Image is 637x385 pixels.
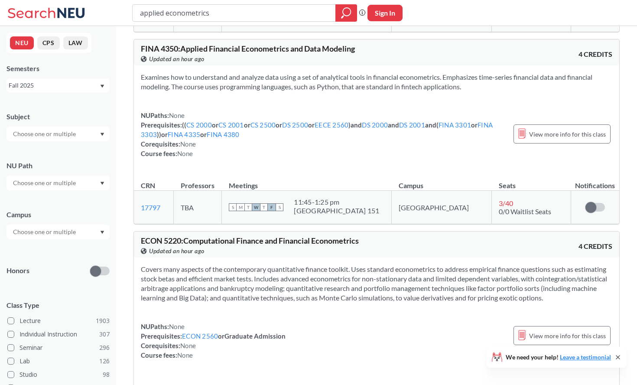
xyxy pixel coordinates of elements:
[294,198,379,206] div: 11:45 - 1:25 pm
[141,203,160,212] a: 17797
[260,203,268,211] span: T
[9,81,99,90] div: Fall 2025
[499,199,513,207] span: 3 / 40
[100,85,104,88] svg: Dropdown arrow
[244,203,252,211] span: T
[103,370,110,379] span: 98
[6,161,110,170] div: NU Path
[282,121,308,129] a: DS 2500
[100,182,104,185] svg: Dropdown arrow
[99,356,110,366] span: 126
[367,5,403,21] button: Sign In
[578,241,612,251] span: 4 CREDITS
[7,315,110,326] label: Lecture
[9,227,81,237] input: Choose one or multiple
[139,6,329,20] input: Class, professor, course number, "phrase"
[335,4,357,22] div: magnifying glass
[7,356,110,367] label: Lab
[100,133,104,136] svg: Dropdown arrow
[182,332,218,340] a: ECON 2560
[268,203,276,211] span: F
[7,329,110,340] label: Individual Instruction
[141,264,612,303] section: Covers many aspects of the contemporary quantitative finance toolkit. Uses standard econometrics ...
[141,322,286,360] div: NUPaths: Prerequisites: or Graduate Admission Corequisites: Course fees:
[250,121,276,129] a: CS 2500
[63,36,88,49] button: LAW
[141,181,155,190] div: CRN
[362,121,388,129] a: DS 2000
[560,353,611,361] a: Leave a testimonial
[341,7,351,19] svg: magnifying glass
[149,54,205,64] span: Updated an hour ago
[149,246,205,256] span: Updated an hour ago
[6,300,110,310] span: Class Type
[6,127,110,141] div: Dropdown arrow
[141,111,505,158] div: NUPaths: Prerequisites: ( ( or or or or ) and and and ( or ) ) or or Corequisites: Course fees:
[6,225,110,239] div: Dropdown arrow
[571,172,619,191] th: Notifications
[6,210,110,219] div: Campus
[174,191,222,224] td: TBA
[7,342,110,353] label: Seminar
[180,140,196,148] span: None
[141,44,355,53] span: FINA 4350 : Applied Financial Econometrics and Data Modeling
[218,121,244,129] a: CS 2001
[169,323,185,330] span: None
[6,78,110,92] div: Fall 2025Dropdown arrow
[529,330,606,341] span: View more info for this class
[7,369,110,380] label: Studio
[6,176,110,190] div: Dropdown arrow
[174,172,222,191] th: Professors
[37,36,60,49] button: CPS
[315,121,348,129] a: EECE 2560
[9,178,81,188] input: Choose one or multiple
[506,354,611,360] span: We need your help!
[141,72,612,91] section: Examines how to understand and analyze data using a set of analytical tools in financial economet...
[177,150,193,157] span: None
[6,266,29,276] p: Honors
[6,64,110,73] div: Semesters
[100,231,104,234] svg: Dropdown arrow
[99,343,110,352] span: 296
[141,236,359,245] span: ECON 5220 : Computational Finance and Financial Econometrics
[6,112,110,121] div: Subject
[168,131,200,138] a: FINA 4335
[10,36,34,49] button: NEU
[276,203,283,211] span: S
[578,49,612,59] span: 4 CREDITS
[294,206,379,215] div: [GEOGRAPHIC_DATA] 151
[229,203,237,211] span: S
[96,316,110,326] span: 1903
[237,203,244,211] span: M
[399,121,425,129] a: DS 2001
[499,207,551,215] span: 0/0 Waitlist Seats
[492,172,571,191] th: Seats
[9,129,81,139] input: Choose one or multiple
[99,330,110,339] span: 307
[177,351,193,359] span: None
[529,129,606,140] span: View more info for this class
[207,131,239,138] a: FINA 4380
[392,191,492,224] td: [GEOGRAPHIC_DATA]
[252,203,260,211] span: W
[180,342,196,349] span: None
[439,121,471,129] a: FINA 3301
[222,172,392,191] th: Meetings
[169,111,185,119] span: None
[392,172,492,191] th: Campus
[186,121,212,129] a: CS 2000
